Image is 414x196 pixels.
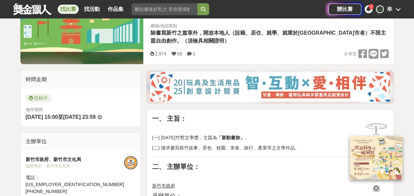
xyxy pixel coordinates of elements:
[376,5,384,13] div: 幸
[26,107,43,112] span: 徵件期間
[63,114,96,120] span: [DATE] 23:59
[20,132,141,151] div: 主辦單位
[217,135,245,140] strong: 「脈動書旅」
[344,49,356,59] span: 分享至
[150,23,388,29] div: 國籍/地區限制
[152,134,388,141] p: (一) [DATE]竹塹文學獎，主題為 。
[177,51,182,56] span: 58
[152,115,187,122] strong: 一、 主旨：
[131,3,197,15] input: 翻玩臺味好乳力 等你發揮創意！
[155,51,166,56] span: 2,974
[150,30,386,44] span: 除書寫新竹之篇章外，開放本地人（設籍、居住、就學、就業於[GEOGRAPHIC_DATA]市者）不限主題自由創作。（須檢具相關證明）
[20,70,141,89] div: 時間走期
[328,4,361,15] a: 辦比賽
[26,174,124,195] div: 電話： [US_EMPLOYER_IDENTIFICATION_NUMBER][PHONE_NUMBER]
[26,114,58,120] span: [DATE] 15:00
[26,94,51,102] span: 投稿中
[81,5,102,14] a: 找活動
[105,5,126,14] a: 作品集
[193,51,195,56] span: 1
[152,163,200,170] strong: 二、 主辦單位：
[150,72,390,102] img: d4b53da7-80d9-4dd2-ac75-b85943ec9b32.jpg
[370,5,372,8] span: 3
[26,163,124,169] div: 協辦/執行： 新竹市文化局
[26,156,124,163] div: 新竹市政府、新竹市文化局
[350,136,402,180] img: 968ab78a-c8e5-4181-8f9d-94c24feca916.png
[152,183,175,188] u: 新竹市政府
[58,114,63,120] span: 至
[387,5,392,13] div: 幸
[152,145,388,151] p: (二) 徵求書寫新竹故事、景色、校園、美食、旅行、產業等之文學作品。
[58,5,79,14] a: 找比賽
